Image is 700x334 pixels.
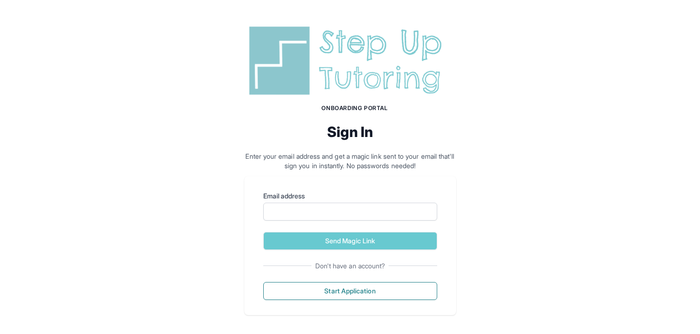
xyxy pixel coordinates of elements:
label: Email address [263,191,437,201]
img: Step Up Tutoring horizontal logo [244,23,456,99]
h2: Sign In [244,123,456,140]
h1: Onboarding Portal [254,104,456,112]
button: Send Magic Link [263,232,437,250]
span: Don't have an account? [311,261,389,271]
button: Start Application [263,282,437,300]
p: Enter your email address and get a magic link sent to your email that'll sign you in instantly. N... [244,152,456,171]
